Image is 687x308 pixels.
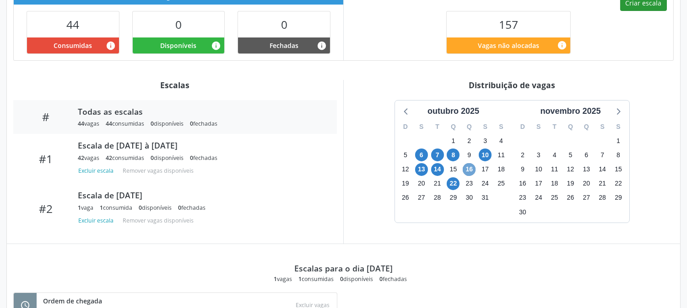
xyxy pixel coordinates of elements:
div: S [530,120,546,134]
span: sexta-feira, 10 de outubro de 2025 [479,149,492,161]
div: disponíveis [151,120,184,127]
span: quinta-feira, 27 de novembro de 2025 [580,191,593,204]
span: sexta-feira, 17 de outubro de 2025 [479,163,492,176]
span: domingo, 23 de novembro de 2025 [516,191,529,204]
div: disponíveis [151,154,184,162]
span: 0 [139,204,142,212]
span: 0 [151,120,154,127]
span: terça-feira, 28 de outubro de 2025 [431,191,444,204]
span: quarta-feira, 15 de outubro de 2025 [447,163,460,176]
div: S [611,120,627,134]
span: terça-feira, 4 de novembro de 2025 [548,149,561,161]
div: fechadas [190,120,217,127]
span: domingo, 5 de outubro de 2025 [399,149,412,161]
span: 0 [340,275,343,283]
span: 0 [190,154,193,162]
span: sábado, 15 de novembro de 2025 [612,163,625,176]
span: segunda-feira, 6 de outubro de 2025 [415,149,428,161]
span: domingo, 2 de novembro de 2025 [516,149,529,161]
div: Escala de [DATE] à [DATE] [78,140,324,150]
button: Excluir escala [78,165,117,177]
span: quinta-feira, 13 de novembro de 2025 [580,163,593,176]
div: Escalas [13,80,337,90]
span: sábado, 11 de outubro de 2025 [495,149,508,161]
span: segunda-feira, 20 de outubro de 2025 [415,177,428,190]
div: T [546,120,563,134]
div: Q [563,120,579,134]
div: S [477,120,493,134]
div: Escala de [DATE] [78,190,324,200]
span: Consumidas [54,41,92,50]
span: segunda-feira, 17 de novembro de 2025 [532,177,545,190]
i: Vagas alocadas e sem marcações associadas que tiveram sua disponibilidade fechada [317,41,327,51]
span: terça-feira, 18 de novembro de 2025 [548,177,561,190]
div: Todas as escalas [78,106,324,117]
span: sexta-feira, 28 de novembro de 2025 [596,191,609,204]
span: 1 [100,204,103,212]
span: sábado, 4 de outubro de 2025 [495,134,508,147]
span: 0 [190,120,193,127]
span: terça-feira, 14 de outubro de 2025 [431,163,444,176]
span: 0 [178,204,181,212]
div: consumidas [106,120,144,127]
span: quinta-feira, 20 de novembro de 2025 [580,177,593,190]
span: quinta-feira, 6 de novembro de 2025 [580,149,593,161]
span: domingo, 16 de novembro de 2025 [516,177,529,190]
span: sábado, 1 de novembro de 2025 [612,134,625,147]
span: 44 [78,120,84,127]
div: consumidas [106,154,144,162]
span: segunda-feira, 27 de outubro de 2025 [415,191,428,204]
span: quinta-feira, 2 de outubro de 2025 [463,134,476,147]
span: quarta-feira, 22 de outubro de 2025 [447,177,460,190]
i: Vagas alocadas que possuem marcações associadas [106,41,116,51]
span: sábado, 29 de novembro de 2025 [612,191,625,204]
div: outubro 2025 [424,105,483,117]
div: #2 [20,202,71,215]
span: quarta-feira, 5 de novembro de 2025 [564,149,577,161]
span: sexta-feira, 31 de outubro de 2025 [479,191,492,204]
i: Vagas alocadas e sem marcações associadas [211,41,221,51]
span: sábado, 25 de outubro de 2025 [495,177,508,190]
span: quinta-feira, 9 de outubro de 2025 [463,149,476,161]
span: terça-feira, 25 de novembro de 2025 [548,191,561,204]
div: disponíveis [340,275,373,283]
span: quarta-feira, 12 de novembro de 2025 [564,163,577,176]
div: novembro 2025 [536,105,604,117]
span: 157 [499,17,518,32]
span: 0 [281,17,287,32]
div: Q [445,120,461,134]
span: sábado, 18 de outubro de 2025 [495,163,508,176]
div: #1 [20,152,71,165]
span: quarta-feira, 8 de outubro de 2025 [447,149,460,161]
div: disponíveis [139,204,172,212]
div: Distribuição de vagas [350,80,674,90]
span: domingo, 12 de outubro de 2025 [399,163,412,176]
div: fechadas [190,154,217,162]
span: 44 [106,120,112,127]
span: sábado, 22 de novembro de 2025 [612,177,625,190]
span: sexta-feira, 14 de novembro de 2025 [596,163,609,176]
button: Excluir escala [78,215,117,227]
div: D [515,120,531,134]
span: terça-feira, 11 de novembro de 2025 [548,163,561,176]
span: terça-feira, 21 de outubro de 2025 [431,177,444,190]
div: S [493,120,509,134]
div: Ordem de chegada [43,296,183,306]
span: 0 [151,154,154,162]
span: domingo, 9 de novembro de 2025 [516,163,529,176]
span: segunda-feira, 10 de novembro de 2025 [532,163,545,176]
span: 1 [274,275,277,283]
div: Escalas para o dia [DATE] [294,263,393,273]
span: 1 [298,275,302,283]
span: segunda-feira, 13 de outubro de 2025 [415,163,428,176]
div: vaga [78,204,93,212]
span: 42 [106,154,112,162]
span: 0 [175,17,182,32]
i: Quantidade de vagas restantes do teto de vagas [557,40,567,50]
div: fechadas [178,204,206,212]
span: domingo, 26 de outubro de 2025 [399,191,412,204]
span: domingo, 19 de outubro de 2025 [399,177,412,190]
div: S [413,120,429,134]
span: Vagas não alocadas [478,41,539,50]
span: quinta-feira, 23 de outubro de 2025 [463,177,476,190]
